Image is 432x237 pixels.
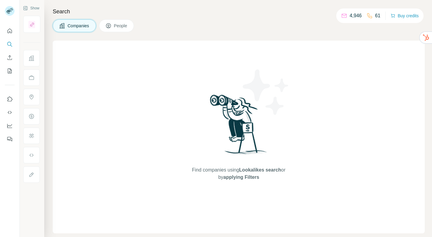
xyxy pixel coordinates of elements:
button: My lists [5,65,15,76]
button: Quick start [5,25,15,36]
span: Companies [68,23,90,29]
button: Show [19,4,44,13]
img: Surfe Illustration - Stars [239,65,293,119]
span: Find companies using or by [190,166,287,181]
span: applying Filters [223,175,259,180]
button: Use Surfe API [5,107,15,118]
button: Search [5,39,15,50]
button: Dashboard [5,120,15,131]
button: Enrich CSV [5,52,15,63]
button: Buy credits [390,12,419,20]
button: Use Surfe on LinkedIn [5,94,15,105]
p: 61 [375,12,380,19]
button: Feedback [5,134,15,145]
p: 4,946 [350,12,362,19]
h4: Search [53,7,425,16]
span: Lookalikes search [239,167,281,172]
img: Surfe Illustration - Woman searching with binoculars [207,93,270,161]
span: People [114,23,128,29]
